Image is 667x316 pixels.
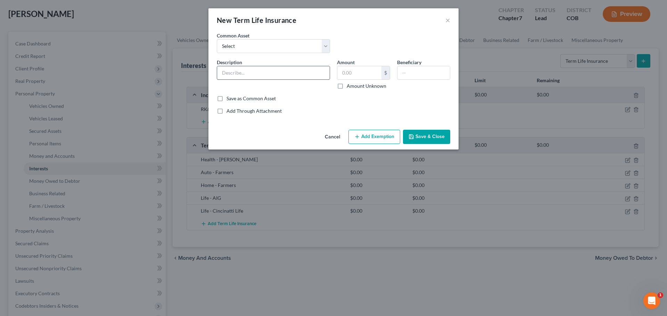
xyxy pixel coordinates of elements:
[403,130,450,144] button: Save & Close
[337,59,355,66] label: Amount
[217,66,330,79] input: Describe...
[337,66,381,79] input: 0.00
[319,130,346,144] button: Cancel
[658,292,663,298] span: 1
[217,59,242,65] span: Description
[347,83,386,89] label: Amount Unknown
[381,66,390,79] div: $
[348,130,400,144] button: Add Exemption
[445,16,450,24] button: ×
[227,95,276,102] label: Save as Common Asset
[397,59,421,66] label: Beneficiary
[217,32,249,39] label: Common Asset
[397,66,450,79] input: --
[217,15,296,25] div: New Term Life Insurance
[227,108,282,114] label: Add Through Attachment
[643,292,660,309] iframe: Intercom live chat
